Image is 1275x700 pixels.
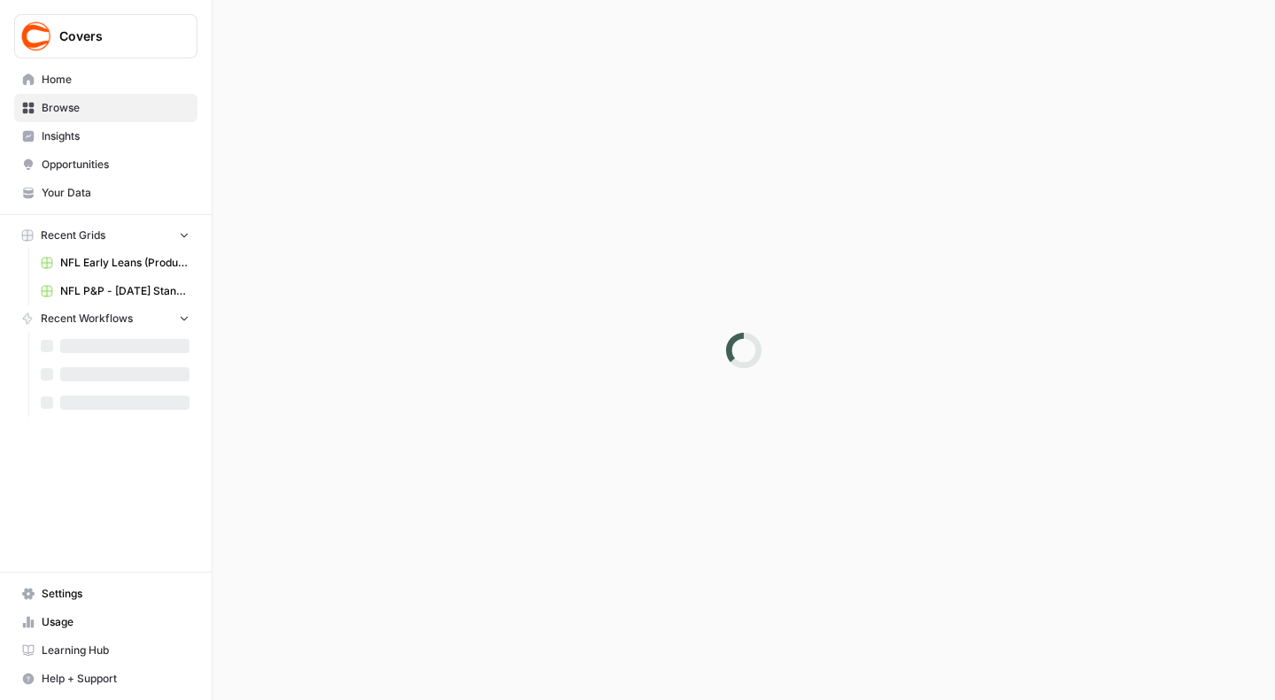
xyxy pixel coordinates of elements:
[14,65,197,94] a: Home
[42,642,189,658] span: Learning Hub
[59,27,166,45] span: Covers
[14,636,197,665] a: Learning Hub
[42,72,189,88] span: Home
[41,227,105,243] span: Recent Grids
[42,157,189,173] span: Opportunities
[14,94,197,122] a: Browse
[60,283,189,299] span: NFL P&P - [DATE] Standard (Production) Grid
[14,179,197,207] a: Your Data
[42,128,189,144] span: Insights
[60,255,189,271] span: NFL Early Leans (Production) Grid
[33,249,197,277] a: NFL Early Leans (Production) Grid
[42,671,189,687] span: Help + Support
[14,580,197,608] a: Settings
[14,122,197,150] a: Insights
[42,586,189,602] span: Settings
[14,222,197,249] button: Recent Grids
[14,14,197,58] button: Workspace: Covers
[14,608,197,636] a: Usage
[42,185,189,201] span: Your Data
[14,305,197,332] button: Recent Workflows
[14,665,197,693] button: Help + Support
[33,277,197,305] a: NFL P&P - [DATE] Standard (Production) Grid
[14,150,197,179] a: Opportunities
[20,20,52,52] img: Covers Logo
[41,311,133,327] span: Recent Workflows
[42,100,189,116] span: Browse
[42,614,189,630] span: Usage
